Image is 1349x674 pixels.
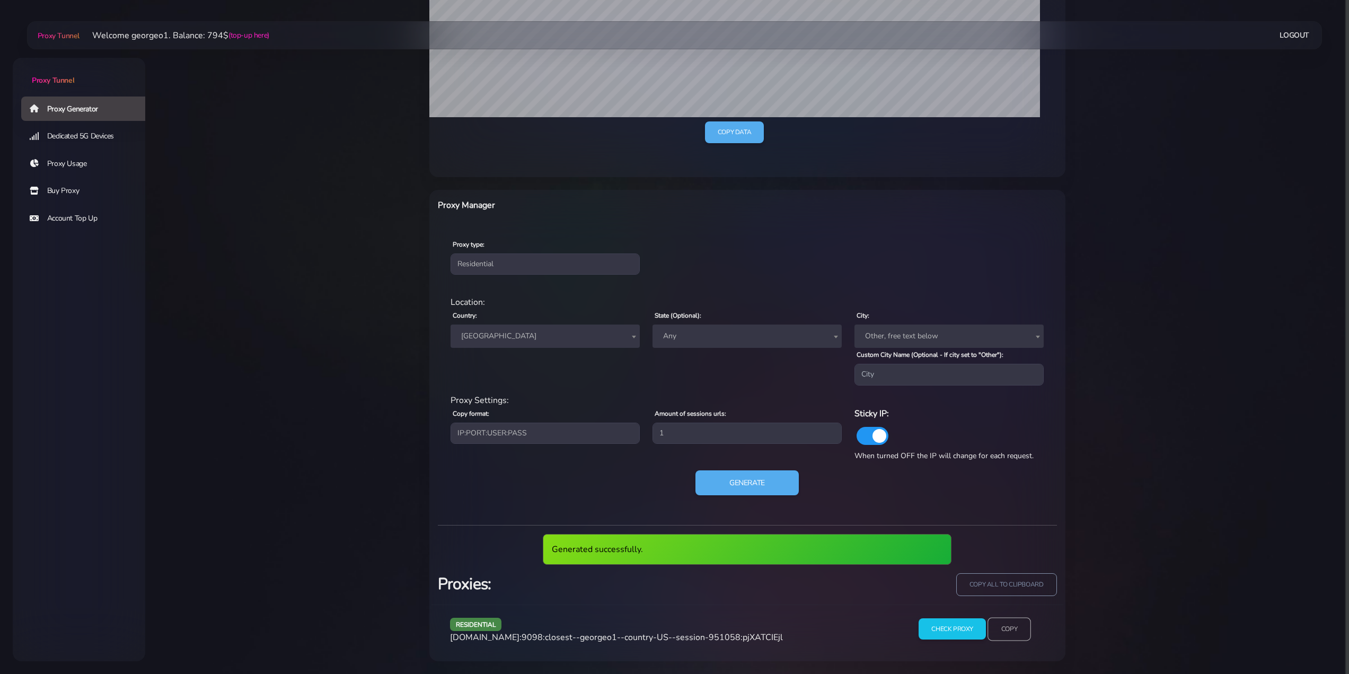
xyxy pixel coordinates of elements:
input: copy all to clipboard [956,573,1057,596]
a: Account Top Up [21,206,154,231]
label: City: [857,311,869,320]
span: Any [659,329,835,344]
div: Location: [444,296,1051,309]
input: Check Proxy [919,618,986,640]
a: Buy Proxy [21,179,154,203]
input: City [854,364,1044,385]
a: Dedicated 5G Devices [21,124,154,148]
button: Generate [695,470,799,496]
input: Copy [987,617,1031,641]
h6: Proxy Manager [438,198,793,212]
span: Other, free text below [861,329,1037,344]
label: Country: [453,311,477,320]
label: Proxy type: [453,240,484,249]
div: Generated successfully. [543,534,951,565]
span: United States of America [457,329,633,344]
li: Welcome georgeo1. Balance: 794$ [80,29,269,42]
label: State (Optional): [655,311,701,320]
a: Copy data [705,121,764,143]
h3: Proxies: [438,573,741,595]
span: Other, free text below [854,325,1044,348]
a: Logout [1280,25,1309,45]
span: [DOMAIN_NAME]:9098:closest--georgeo1--country-US--session-951058:pjXATCIEjl [450,632,783,643]
a: Proxy Tunnel [13,58,145,86]
label: Amount of sessions urls: [655,409,726,418]
span: Proxy Tunnel [32,75,74,85]
div: Proxy Settings: [444,394,1051,407]
span: United States of America [451,325,640,348]
a: Proxy Generator [21,97,154,121]
span: Proxy Tunnel [38,31,80,41]
label: Custom City Name (Optional - If city set to "Other"): [857,350,1003,360]
label: Copy format: [453,409,489,418]
a: Proxy Usage [21,152,154,176]
span: Any [653,325,842,348]
h6: Sticky IP: [854,407,1044,421]
a: Proxy Tunnel [36,27,80,44]
a: (top-up here) [228,30,269,41]
span: residential [450,618,502,631]
span: When turned OFF the IP will change for each request. [854,451,1034,461]
iframe: Webchat Widget [1193,501,1336,661]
